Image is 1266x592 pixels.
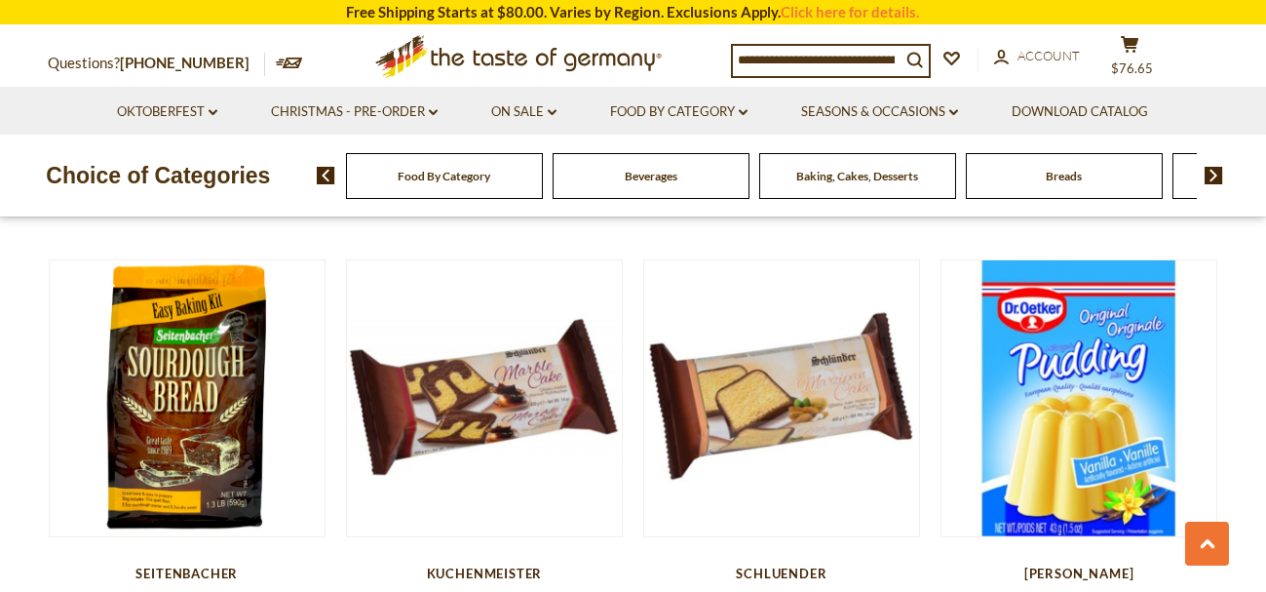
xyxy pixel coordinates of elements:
[49,566,326,581] div: Seitenbacher
[317,167,335,184] img: previous arrow
[1018,48,1081,63] span: Account
[1046,169,1082,183] a: Breads
[121,54,250,71] a: [PHONE_NUMBER]
[994,46,1081,67] a: Account
[1101,35,1160,84] button: $76.65
[625,169,677,183] a: Beverages
[801,101,958,123] a: Seasons & Occasions
[271,101,438,123] a: Christmas - PRE-ORDER
[398,169,490,183] a: Food By Category
[49,51,265,76] p: Questions?
[346,566,624,581] div: Kuchenmeister
[644,260,920,536] img: Schluender Marzipan Cake Chocolate Covered 14 oz.
[1111,60,1153,76] span: $76.65
[1205,167,1223,184] img: next arrow
[491,101,556,123] a: On Sale
[50,260,326,536] img: Seitenbacher German Sourdough Bread Mix, 19.0 oz.
[940,566,1218,581] div: [PERSON_NAME]
[782,3,920,20] a: Click here for details.
[1012,101,1148,123] a: Download Catalog
[941,260,1217,536] img: Dr. Oetker Vanilla Pudding Mix 3 Packets 1.5 oz per packet
[796,169,918,183] a: Baking, Cakes, Desserts
[643,566,921,581] div: Schluender
[610,101,748,123] a: Food By Category
[117,101,217,123] a: Oktoberfest
[347,260,623,536] img: Schluender Chocolate Covered Marble Cake 14 oz.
